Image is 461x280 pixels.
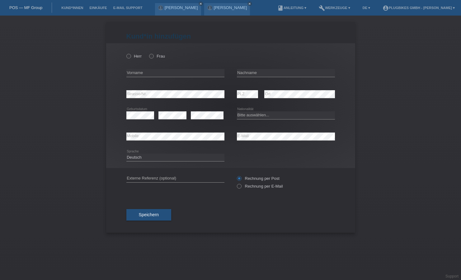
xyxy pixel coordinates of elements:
[126,54,142,58] label: Herr
[274,6,309,10] a: bookAnleitung ▾
[360,6,373,10] a: DE ▾
[319,5,325,11] i: build
[383,5,389,11] i: account_circle
[139,212,159,217] span: Speichern
[199,2,203,6] a: close
[9,5,42,10] a: POS — MF Group
[149,54,165,58] label: Frau
[248,2,251,5] i: close
[379,6,458,10] a: account_circlePlugBikes GmbH - [PERSON_NAME] ▾
[277,5,284,11] i: book
[58,6,86,10] a: Kund*innen
[126,209,171,221] button: Speichern
[86,6,110,10] a: Einkäufe
[110,6,146,10] a: E-Mail Support
[445,274,459,278] a: Support
[149,54,153,58] input: Frau
[165,5,198,10] a: [PERSON_NAME]
[126,32,335,40] h1: Kund*in hinzufügen
[247,2,252,6] a: close
[214,5,247,10] a: [PERSON_NAME]
[237,184,283,189] label: Rechnung per E-Mail
[126,54,130,58] input: Herr
[316,6,353,10] a: buildWerkzeuge ▾
[237,176,280,181] label: Rechnung per Post
[199,2,202,5] i: close
[237,176,241,184] input: Rechnung per Post
[237,184,241,192] input: Rechnung per E-Mail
